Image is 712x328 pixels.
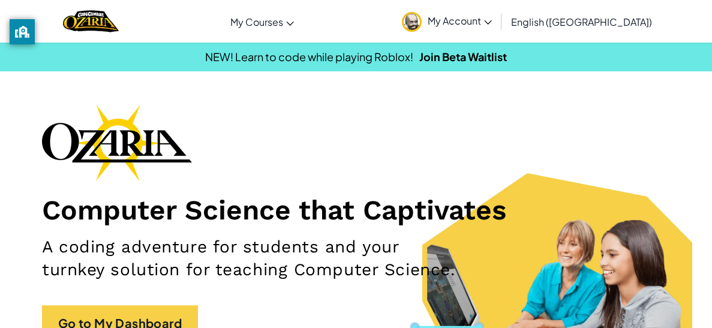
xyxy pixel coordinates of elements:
[230,16,283,28] span: My Courses
[42,104,192,181] img: Ozaria branding logo
[10,19,35,44] button: privacy banner
[402,12,422,32] img: avatar
[42,236,462,281] h2: A coding adventure for students and your turnkey solution for teaching Computer Science.
[419,50,507,64] a: Join Beta Waitlist
[205,50,413,64] span: NEW! Learn to code while playing Roblox!
[42,193,670,227] h1: Computer Science that Captivates
[511,16,652,28] span: English ([GEOGRAPHIC_DATA])
[428,14,492,27] span: My Account
[63,9,119,34] img: Home
[224,5,300,38] a: My Courses
[63,9,119,34] a: Ozaria by CodeCombat logo
[505,5,658,38] a: English ([GEOGRAPHIC_DATA])
[396,2,498,40] a: My Account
